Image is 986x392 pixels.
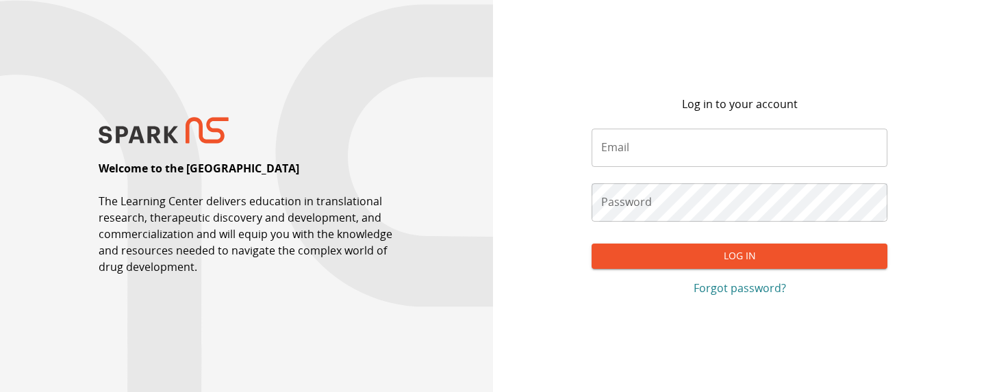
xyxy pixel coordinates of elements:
a: Forgot password? [592,280,887,296]
p: The Learning Center delivers education in translational research, therapeutic discovery and devel... [99,193,394,275]
p: Welcome to the [GEOGRAPHIC_DATA] [99,160,299,177]
button: Log In [592,244,887,269]
img: SPARK NS [99,117,229,144]
p: Log in to your account [682,96,798,112]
